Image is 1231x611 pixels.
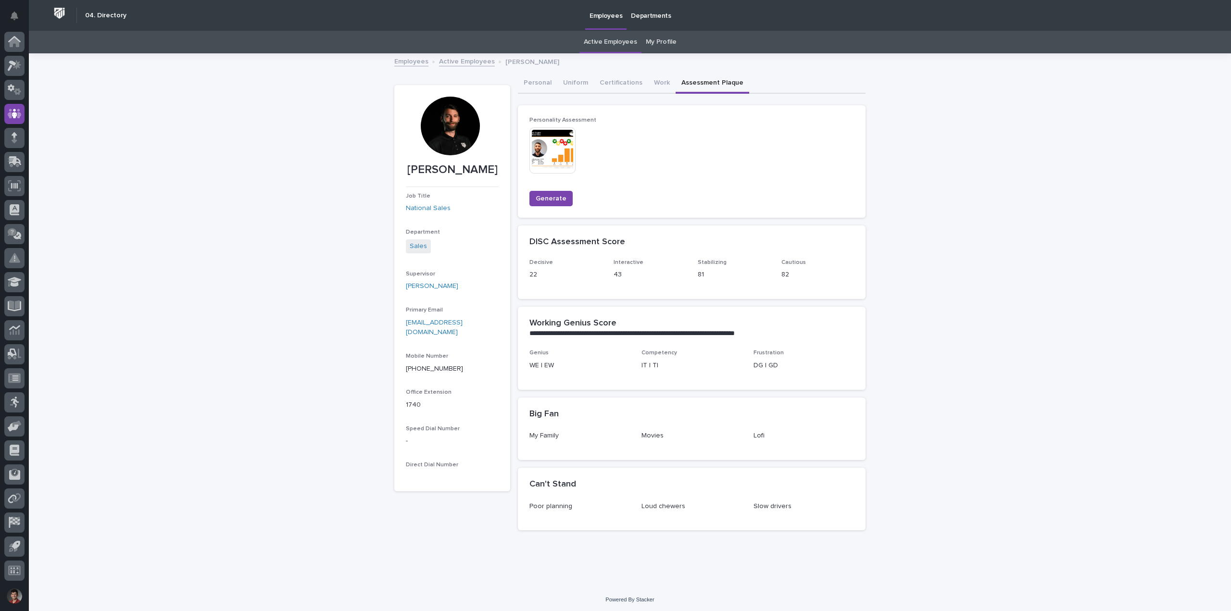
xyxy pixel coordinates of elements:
a: [EMAIL_ADDRESS][DOMAIN_NAME] [406,319,463,336]
span: Job Title [406,193,430,199]
span: Frustration [754,350,784,356]
button: users-avatar [4,586,25,606]
button: Uniform [557,74,594,94]
a: Active Employees [584,31,637,53]
p: DG | GD [754,361,854,371]
p: Lofi [754,431,854,441]
span: Office Extension [406,389,452,395]
p: 82 [781,270,854,280]
p: IT | TI [641,361,742,371]
p: Poor planning [529,501,630,511]
p: 43 [614,270,686,280]
span: Direct Dial Number [406,462,458,468]
p: 1740 [406,400,499,410]
a: Sales [410,241,427,251]
p: Slow drivers [754,501,854,511]
h2: DISC Assessment Score [529,237,625,248]
span: Mobile Number [406,353,448,359]
span: Department [406,229,440,235]
h2: 04. Directory [85,12,126,20]
span: Genius [529,350,549,356]
span: Personality Assessment [529,117,596,123]
span: Supervisor [406,271,435,277]
a: National Sales [406,203,451,213]
p: WE | EW [529,361,630,371]
a: My Profile [646,31,677,53]
p: My Family [529,431,630,441]
div: Notifications [12,12,25,27]
p: [PERSON_NAME] [406,163,499,177]
p: [PERSON_NAME] [505,56,559,66]
span: Cautious [781,260,806,265]
span: Decisive [529,260,553,265]
span: Generate [536,194,566,203]
p: Movies [641,431,742,441]
button: Personal [518,74,557,94]
h2: Big Fan [529,409,559,420]
p: - [406,436,499,446]
a: Active Employees [439,55,495,66]
p: 81 [698,270,770,280]
a: Employees [394,55,428,66]
button: Generate [529,191,573,206]
h2: Working Genius Score [529,318,616,329]
span: Speed Dial Number [406,426,460,432]
span: Interactive [614,260,643,265]
button: Notifications [4,6,25,26]
button: Work [648,74,676,94]
span: Competency [641,350,677,356]
p: Loud chewers [641,501,742,511]
a: [PERSON_NAME] [406,281,458,291]
span: Primary Email [406,307,443,313]
a: Powered By Stacker [605,597,654,602]
h2: Can't Stand [529,479,576,490]
span: Stabilizing [698,260,727,265]
button: Assessment Plaque [676,74,749,94]
img: Workspace Logo [50,4,68,22]
p: 22 [529,270,602,280]
button: Certifications [594,74,648,94]
a: [PHONE_NUMBER] [406,365,463,372]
